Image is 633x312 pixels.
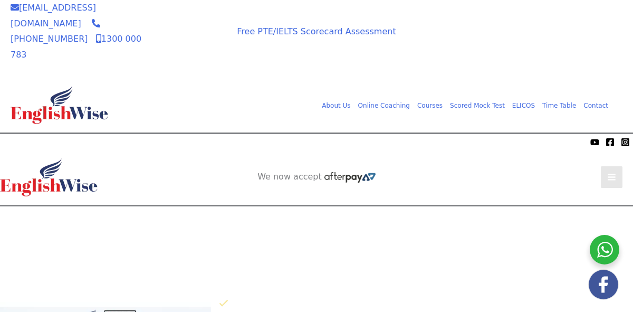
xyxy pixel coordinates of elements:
[235,215,398,236] a: AI SCORED PTE SOFTWARE REGISTER FOR FREE SOFTWARE TRIAL
[324,172,376,183] img: Afterpay-Logo
[64,139,93,145] img: Afterpay-Logo
[539,100,580,111] a: Time TableMenu Toggle
[446,100,509,111] a: Scored Mock TestMenu Toggle
[358,102,410,109] span: Online Coaching
[318,100,354,111] a: About UsMenu Toggle
[311,97,612,113] nav: Site Navigation: Main Menu
[170,23,210,44] span: We now accept
[224,206,409,241] aside: Header Widget 1
[11,3,96,29] a: [EMAIL_ADDRESS][DOMAIN_NAME]
[542,102,576,109] span: Time Table
[211,271,633,287] p: Click below to know why EnglishWise has worlds best AI scored PTE software
[417,102,443,109] span: Courses
[237,26,396,36] a: Free PTE/IELTS Scorecard Assessment
[322,102,350,109] span: About Us
[580,100,612,111] a: Contact
[512,102,535,109] span: ELICOS
[176,46,205,52] img: Afterpay-Logo
[449,30,612,51] a: AI SCORED PTE SOFTWARE REGISTER FOR FREE SOFTWARE TRIAL
[257,172,322,182] span: We now accept
[438,22,622,56] aside: Header Widget 1
[509,100,539,111] a: ELICOS
[414,100,446,111] a: CoursesMenu Toggle
[621,138,630,147] a: Instagram
[5,137,61,147] span: We now accept
[11,86,108,124] img: cropped-ew-logo
[590,138,599,147] a: YouTube
[354,100,414,111] a: Online CoachingMenu Toggle
[450,102,505,109] span: Scored Mock Test
[252,172,381,183] aside: Header Widget 2
[606,138,615,147] a: Facebook
[583,102,608,109] span: Contact
[589,270,618,299] img: white-facebook.png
